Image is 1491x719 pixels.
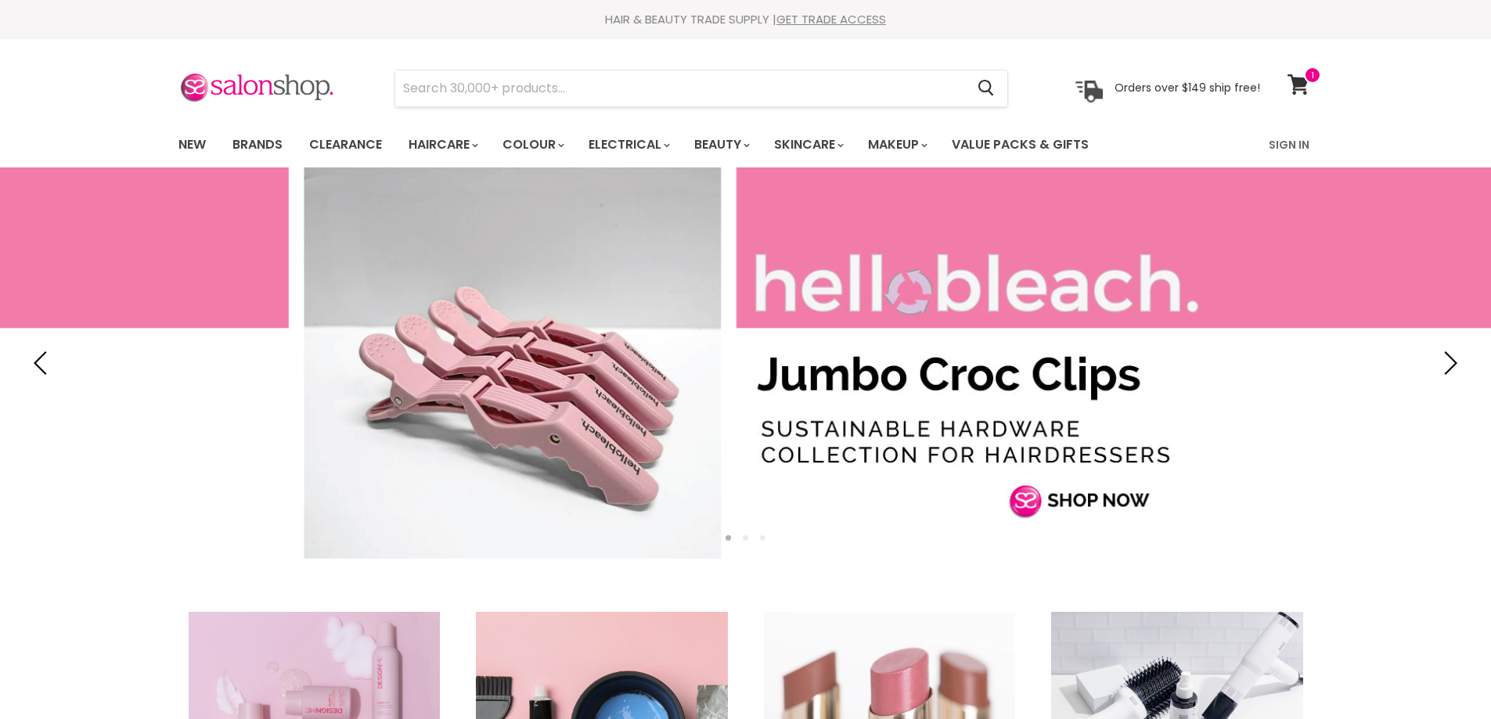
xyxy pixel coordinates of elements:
[966,70,1007,106] button: Search
[395,70,966,106] input: Search
[577,128,679,161] a: Electrical
[1413,645,1475,703] iframe: Gorgias live chat messenger
[159,122,1333,167] nav: Main
[760,535,765,541] li: Page dot 3
[397,128,488,161] a: Haircare
[394,70,1008,107] form: Product
[856,128,937,161] a: Makeup
[221,128,294,161] a: Brands
[1432,347,1464,379] button: Next
[726,535,731,541] li: Page dot 1
[491,128,574,161] a: Colour
[167,122,1180,167] ul: Main menu
[940,128,1100,161] a: Value Packs & Gifts
[27,347,59,379] button: Previous
[1259,128,1319,161] a: Sign In
[682,128,759,161] a: Beauty
[297,128,394,161] a: Clearance
[743,535,748,541] li: Page dot 2
[159,12,1333,27] div: HAIR & BEAUTY TRADE SUPPLY |
[762,128,853,161] a: Skincare
[776,11,886,27] a: GET TRADE ACCESS
[167,128,218,161] a: New
[1115,81,1260,95] p: Orders over $149 ship free!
